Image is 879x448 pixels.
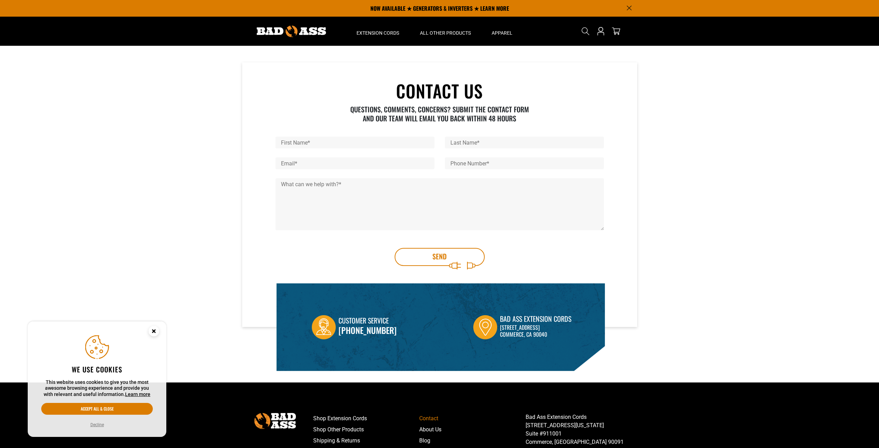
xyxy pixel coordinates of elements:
p: QUESTIONS, COMMENTS, CONCERNS? SUBMIT THE CONTACT FORM AND OUR TEAM WILL EMAIL YOU BACK WITHIN 48... [345,105,534,123]
button: Accept all & close [41,403,153,415]
img: Bad Ass Extension Cords [254,413,296,429]
span: All Other Products [420,30,471,36]
span: Apparel [492,30,512,36]
h2: We use cookies [41,365,153,374]
summary: Extension Cords [346,17,410,46]
a: [PHONE_NUMBER] [339,324,397,336]
a: Learn more [125,391,150,397]
a: Shop Extension Cords [313,413,420,424]
img: Bad Ass Extension Cords [257,26,326,37]
a: Blog [419,435,526,446]
button: Send [395,248,485,266]
summary: Apparel [481,17,523,46]
a: About Us [419,424,526,435]
summary: Search [580,26,591,37]
button: Decline [88,421,106,428]
a: Shop Other Products [313,424,420,435]
a: Shipping & Returns [313,435,420,446]
div: Customer Service [339,315,397,327]
p: [STREET_ADDRESS] Commerce, CA 90040 [500,324,571,338]
a: Contact [419,413,526,424]
p: Bad Ass Extension Cords [STREET_ADDRESS][US_STATE] Suite #911001 Commerce, [GEOGRAPHIC_DATA] 90091 [526,413,632,446]
div: Bad Ass Extension Cords [500,313,571,324]
p: This website uses cookies to give you the most awesome browsing experience and provide you with r... [41,379,153,398]
span: Extension Cords [357,30,399,36]
aside: Cookie Consent [28,321,166,437]
h1: CONTACT US [275,82,604,99]
summary: All Other Products [410,17,481,46]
